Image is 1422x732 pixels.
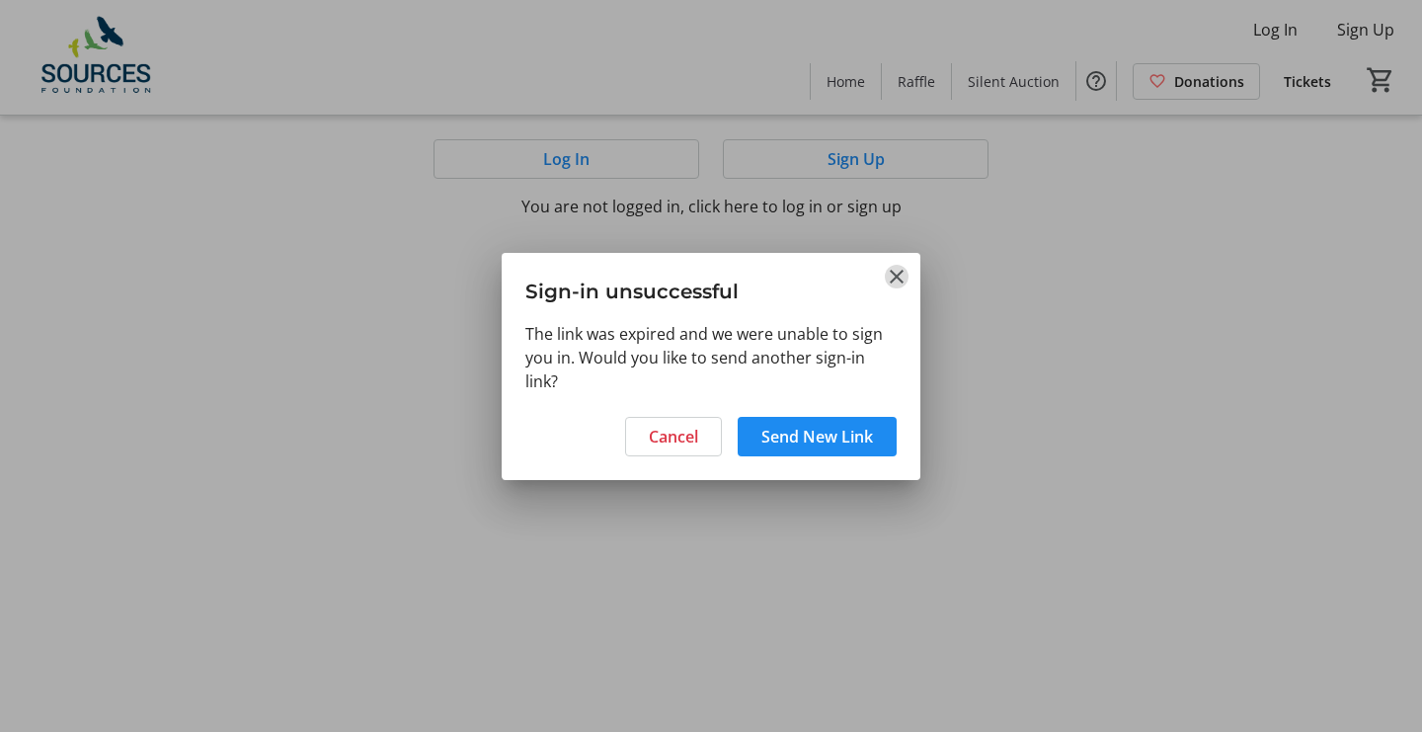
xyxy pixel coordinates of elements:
[625,417,722,456] button: Cancel
[738,417,897,456] button: Send New Link
[885,265,908,288] button: Close
[502,322,920,405] div: The link was expired and we were unable to sign you in. Would you like to send another sign-in link?
[649,425,698,448] span: Cancel
[761,425,873,448] span: Send New Link
[502,253,920,321] h3: Sign-in unsuccessful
